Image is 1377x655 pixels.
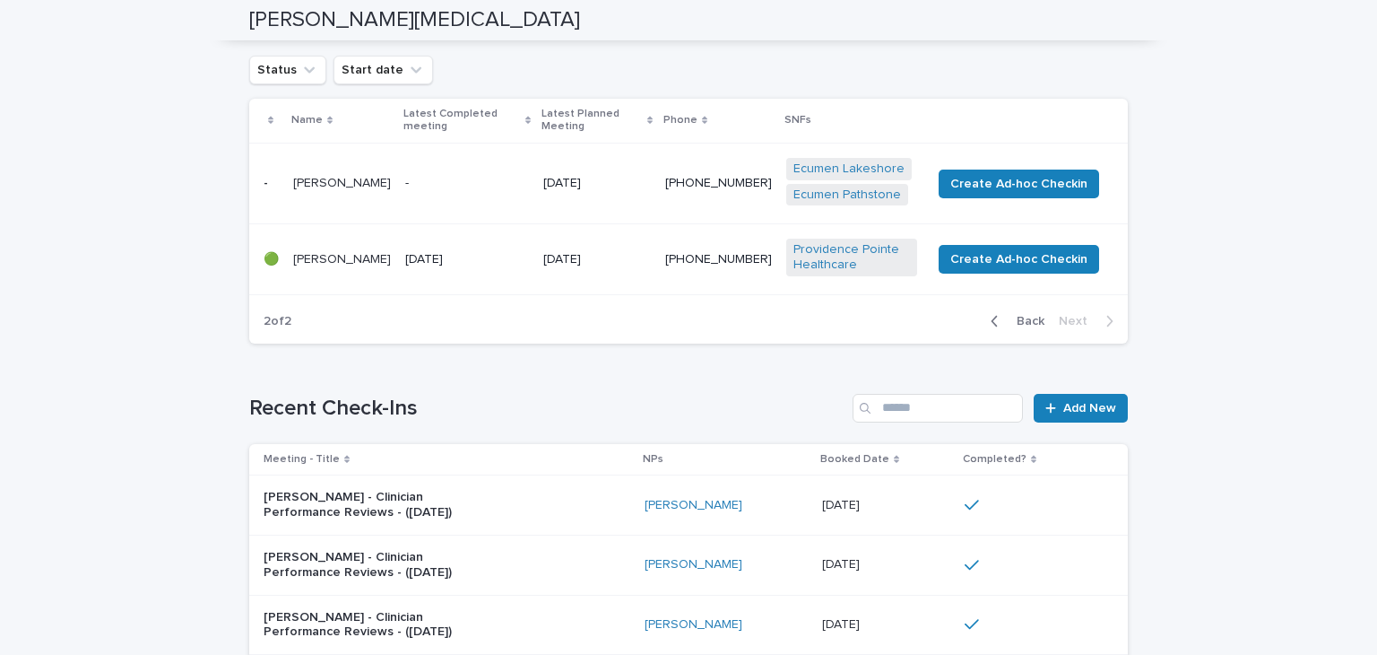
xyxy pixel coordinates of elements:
[939,170,1099,198] button: Create Ad-hoc Checkin
[293,252,391,267] p: [PERSON_NAME]
[665,177,772,189] a: [PHONE_NUMBER]
[249,224,1128,295] tr: 🟢[PERSON_NAME][DATE][DATE][PHONE_NUMBER]Providence Pointe Healthcare Create Ad-hoc Checkin
[541,104,643,137] p: Latest Planned Meeting
[405,176,529,191] p: -
[249,56,326,84] button: Status
[543,176,651,191] p: [DATE]
[822,614,863,633] p: [DATE]
[793,162,905,177] a: Ecumen Lakeshore
[333,56,433,84] button: Start date
[665,253,772,266] a: [PHONE_NUMBER]
[820,450,889,469] p: Booked Date
[403,104,521,137] p: Latest Completed meeting
[793,188,901,203] a: Ecumen Pathstone
[1006,315,1044,327] span: Back
[249,7,580,33] h2: [PERSON_NAME][MEDICAL_DATA]
[264,610,488,641] p: [PERSON_NAME] - Clinician Performance Reviews - ([DATE])
[293,176,391,191] p: [PERSON_NAME]
[963,450,1026,469] p: Completed?
[264,450,340,469] p: Meeting - Title
[976,313,1052,329] button: Back
[645,617,742,633] a: [PERSON_NAME]
[249,143,1128,224] tr: -[PERSON_NAME]-[DATE][PHONE_NUMBER]Ecumen Lakeshore Ecumen Pathstone Create Ad-hoc Checkin
[939,245,1099,274] button: Create Ad-hoc Checkin
[663,110,697,130] p: Phone
[249,300,306,344] p: 2 of 2
[645,498,742,513] a: [PERSON_NAME]
[822,494,863,513] p: [DATE]
[264,252,279,267] p: 🟢
[950,175,1087,193] span: Create Ad-hoc Checkin
[793,242,910,273] a: Providence Pointe Healthcare
[643,450,663,469] p: NPs
[405,252,529,267] p: [DATE]
[1059,315,1098,327] span: Next
[264,490,488,520] p: [PERSON_NAME] - Clinician Performance Reviews - ([DATE])
[249,476,1128,536] tr: [PERSON_NAME] - Clinician Performance Reviews - ([DATE])[PERSON_NAME] [DATE][DATE]
[853,394,1023,423] input: Search
[1063,402,1116,415] span: Add New
[784,110,811,130] p: SNFs
[264,176,279,191] p: -
[264,550,488,581] p: [PERSON_NAME] - Clinician Performance Reviews - ([DATE])
[1052,313,1128,329] button: Next
[950,250,1087,268] span: Create Ad-hoc Checkin
[249,595,1128,655] tr: [PERSON_NAME] - Clinician Performance Reviews - ([DATE])[PERSON_NAME] [DATE][DATE]
[249,396,845,422] h1: Recent Check-Ins
[822,554,863,572] p: [DATE]
[543,252,651,267] p: [DATE]
[249,535,1128,595] tr: [PERSON_NAME] - Clinician Performance Reviews - ([DATE])[PERSON_NAME] [DATE][DATE]
[291,110,323,130] p: Name
[1034,394,1128,423] a: Add New
[645,557,742,572] a: [PERSON_NAME]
